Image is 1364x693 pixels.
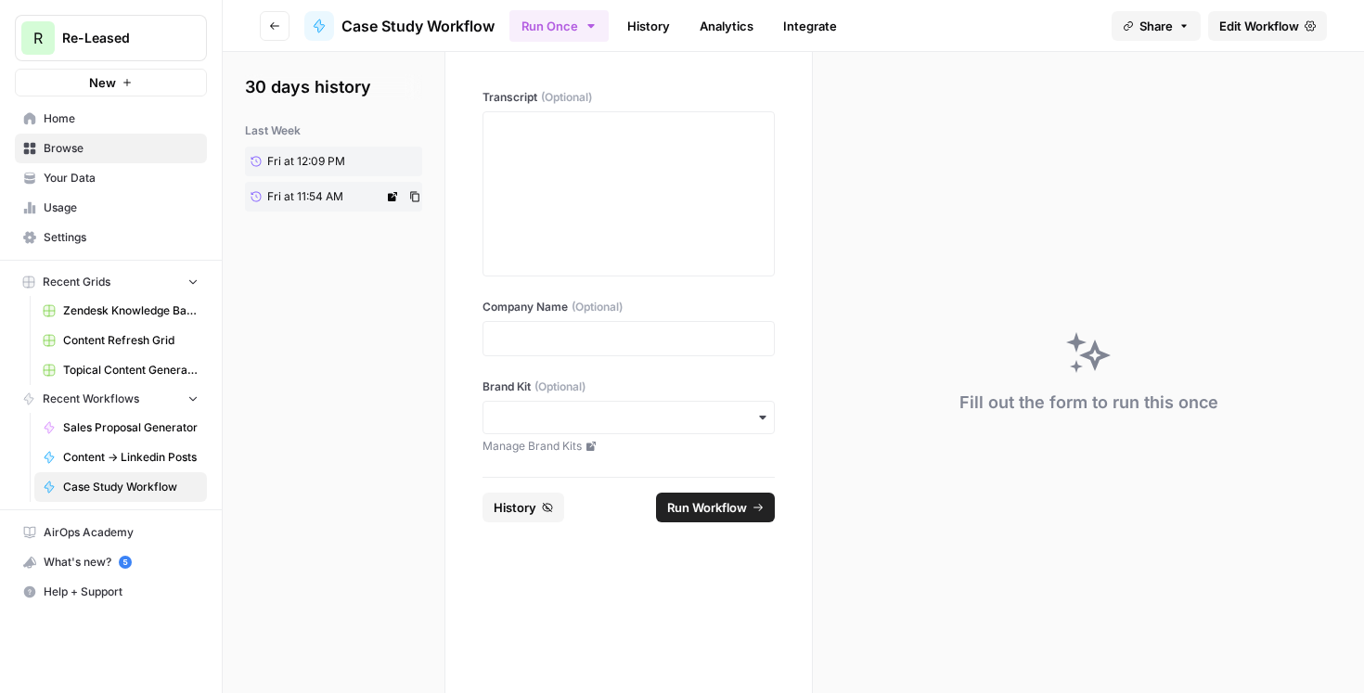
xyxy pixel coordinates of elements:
span: Share [1139,17,1173,35]
a: Usage [15,193,207,223]
h2: 30 days history [245,74,422,100]
span: Zendesk Knowledge Base Update [63,302,199,319]
span: (Optional) [534,379,585,395]
div: Fill out the form to run this once [959,390,1218,416]
button: Run Once [509,10,609,42]
a: Browse [15,134,207,163]
a: Fri at 12:09 PM [245,147,383,176]
span: Browse [44,140,199,157]
button: Share [1112,11,1201,41]
a: Integrate [772,11,848,41]
button: Recent Workflows [15,385,207,413]
a: Analytics [688,11,765,41]
span: Fri at 12:09 PM [267,153,345,170]
a: AirOps Academy [15,518,207,547]
button: Workspace: Re-Leased [15,15,207,61]
a: Sales Proposal Generator [34,413,207,443]
span: Your Data [44,170,199,186]
a: Topical Content Generation Grid [34,355,207,385]
span: Edit Workflow [1219,17,1299,35]
span: Content Refresh Grid [63,332,199,349]
button: New [15,69,207,96]
span: R [33,27,43,49]
button: Run Workflow [656,493,775,522]
button: What's new? 5 [15,547,207,577]
button: History [483,493,564,522]
span: Case Study Workflow [63,479,199,495]
a: Fri at 11:54 AM [245,182,383,212]
label: Company Name [483,299,775,315]
a: History [616,11,681,41]
a: Your Data [15,163,207,193]
div: last week [245,122,422,139]
span: Settings [44,229,199,246]
a: Content Refresh Grid [34,326,207,355]
span: Help + Support [44,584,199,600]
span: (Optional) [541,89,592,106]
span: Home [44,110,199,127]
text: 5 [122,558,127,567]
a: Edit Workflow [1208,11,1327,41]
span: Usage [44,199,199,216]
span: Topical Content Generation Grid [63,362,199,379]
span: Case Study Workflow [341,15,495,37]
div: What's new? [16,548,206,576]
span: Sales Proposal Generator [63,419,199,436]
a: Zendesk Knowledge Base Update [34,296,207,326]
span: (Optional) [572,299,623,315]
a: Settings [15,223,207,252]
a: Case Study Workflow [34,472,207,502]
span: History [494,498,536,517]
a: Case Study Workflow [304,11,495,41]
a: 5 [119,556,132,569]
span: Recent Grids [43,274,110,290]
a: Home [15,104,207,134]
span: Run Workflow [667,498,747,517]
label: Brand Kit [483,379,775,395]
button: Recent Grids [15,268,207,296]
span: Recent Workflows [43,391,139,407]
a: Content -> Linkedin Posts [34,443,207,472]
button: Help + Support [15,577,207,607]
span: Re-Leased [62,29,174,47]
span: Fri at 11:54 AM [267,188,343,205]
a: Manage Brand Kits [483,438,775,455]
span: New [89,73,116,92]
span: AirOps Academy [44,524,199,541]
label: Transcript [483,89,775,106]
span: Content -> Linkedin Posts [63,449,199,466]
